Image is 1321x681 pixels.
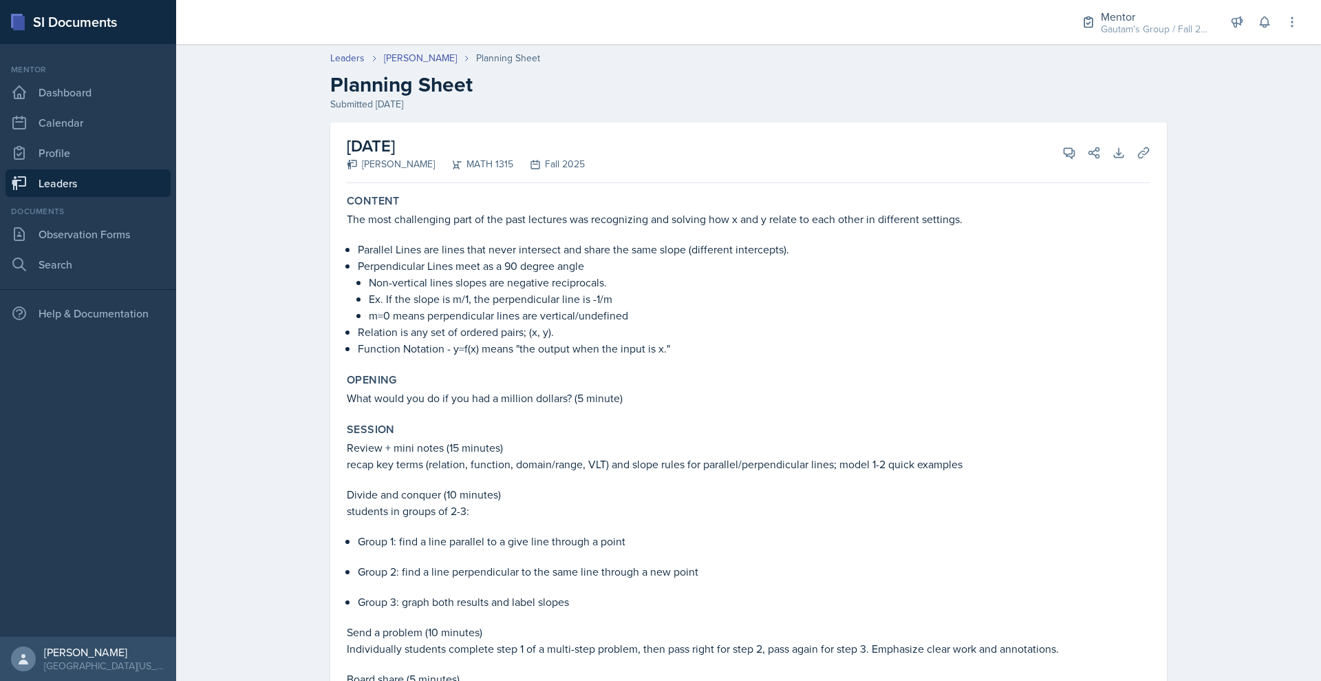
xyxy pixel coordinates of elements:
[6,169,171,197] a: Leaders
[435,157,513,171] div: MATH 1315
[6,205,171,218] div: Documents
[347,211,1150,227] p: The most challenging part of the past lectures was recognizing and solving how x and y relate to ...
[347,486,1150,503] p: Divide and conquer (10 minutes)
[347,439,1150,456] p: Review + mini notes (15 minutes)
[6,109,171,136] a: Calendar
[6,251,171,278] a: Search
[369,291,1150,307] p: Ex. If the slope is m/1, the perpendicular line is -1/m
[347,134,585,158] h2: [DATE]
[358,533,1150,549] p: Group 1: find a line parallel to a give line through a point
[347,373,397,387] label: Opening
[1101,22,1211,36] div: Gautam's Group / Fall 2025
[347,624,1150,640] p: Send a problem (10 minutes)
[358,324,1150,340] p: Relation is any set of ordered pairs; (x, y).
[330,97,1167,112] div: Submitted [DATE]
[347,503,1150,519] p: students in groups of 2-3:
[369,274,1150,291] p: Non-vertical lines slopes are negative reciprocals.
[6,220,171,248] a: Observation Forms
[384,51,457,65] a: [PERSON_NAME]
[44,659,165,673] div: [GEOGRAPHIC_DATA][US_STATE]
[330,51,365,65] a: Leaders
[358,258,1150,274] p: Perpendicular Lines meet as a 90 degree angle
[358,563,1150,580] p: Group 2: find a line perpendicular to the same line through a new point
[347,390,1150,406] p: What would you do if you had a million dollars? (5 minute)
[358,340,1150,357] p: Function Notation - y=f(x) means "the output when the input is x."
[6,78,171,106] a: Dashboard
[476,51,540,65] div: Planning Sheet
[347,157,435,171] div: [PERSON_NAME]
[347,194,400,208] label: Content
[6,300,171,327] div: Help & Documentation
[1101,8,1211,25] div: Mentor
[347,423,395,437] label: Session
[358,241,1150,258] p: Parallel Lines are lines that never intersect and share the same slope (different intercepts).
[513,157,585,171] div: Fall 2025
[44,645,165,659] div: [PERSON_NAME]
[358,594,1150,610] p: Group 3: graph both results and label slopes
[6,139,171,167] a: Profile
[6,63,171,76] div: Mentor
[330,72,1167,97] h2: Planning Sheet
[347,640,1150,657] p: Individually students complete step 1 of a multi-step problem, then pass right for step 2, pass a...
[347,456,1150,472] p: recap key terms (relation, function, domain/range, VLT) and slope rules for parallel/perpendicula...
[369,307,1150,324] p: m=0 means perpendicular lines are vertical/undefined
